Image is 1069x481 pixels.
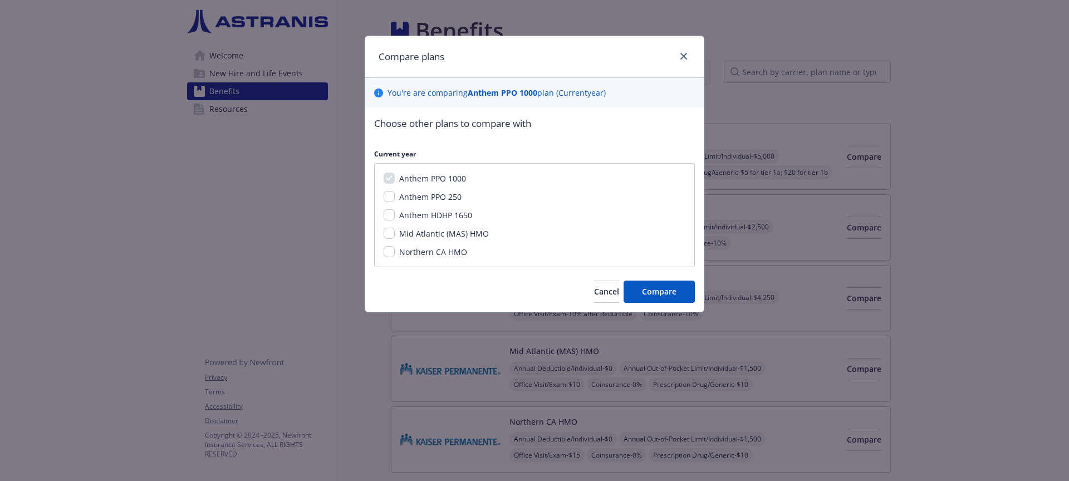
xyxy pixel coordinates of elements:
span: Compare [642,286,676,297]
p: You ' re are comparing plan ( Current year) [388,87,606,99]
button: Compare [624,281,695,303]
span: Cancel [594,286,619,297]
h1: Compare plans [379,50,444,64]
a: close [677,50,690,63]
span: Anthem PPO 250 [399,192,462,202]
p: Choose other plans to compare with [374,116,695,131]
p: Current year [374,149,695,159]
span: Anthem PPO 1000 [399,173,466,184]
span: Mid Atlantic (MAS) HMO [399,228,489,239]
b: Anthem PPO 1000 [468,87,537,98]
span: Northern CA HMO [399,247,467,257]
button: Cancel [594,281,619,303]
span: Anthem HDHP 1650 [399,210,472,220]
